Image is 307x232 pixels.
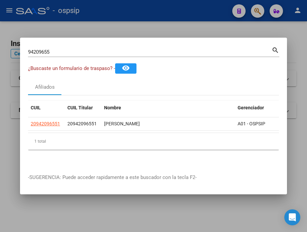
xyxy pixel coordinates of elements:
[104,120,232,128] div: [PERSON_NAME]
[235,101,282,115] datatable-header-cell: Gerenciador
[28,174,279,181] p: -SUGERENCIA: Puede acceder rapidamente a este buscador con la tecla F2-
[104,105,121,110] span: Nombre
[101,101,235,115] datatable-header-cell: Nombre
[238,121,265,126] span: A01 - OSPSIP
[272,46,279,54] mat-icon: search
[122,64,130,72] mat-icon: remove_red_eye
[65,101,101,115] datatable-header-cell: CUIL Titular
[284,209,300,225] div: Open Intercom Messenger
[28,101,65,115] datatable-header-cell: CUIL
[31,105,41,110] span: CUIL
[67,121,97,126] span: 20942096551
[35,83,55,91] div: Afiliados
[31,121,60,126] span: 20942096551
[28,65,115,71] span: ¿Buscaste un formulario de traspaso? -
[238,105,264,110] span: Gerenciador
[67,105,93,110] span: CUIL Titular
[28,133,279,150] div: 1 total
